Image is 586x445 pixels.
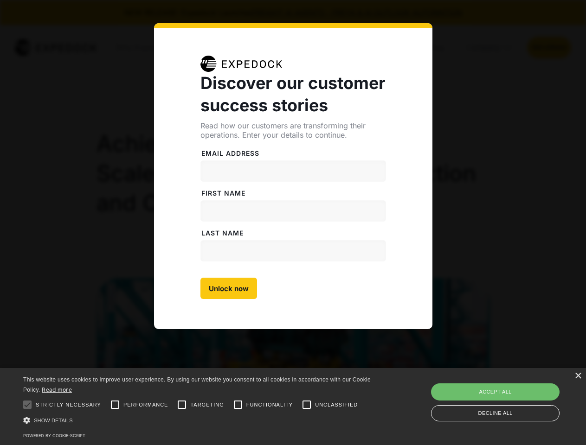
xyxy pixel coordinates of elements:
[200,140,386,299] form: Case Studies Form
[23,433,85,438] a: Powered by cookie-script
[123,401,168,409] span: Performance
[200,121,386,140] div: Read how our customers are transforming their operations. Enter your details to continue.
[23,376,371,394] span: This website uses cookies to improve user experience. By using our website you consent to all coo...
[431,345,586,445] iframe: Chat Widget
[34,418,73,423] span: Show details
[190,401,224,409] span: Targeting
[42,386,72,393] a: Read more
[23,415,374,425] div: Show details
[200,229,386,238] label: LAST NAME
[315,401,358,409] span: Unclassified
[246,401,293,409] span: Functionality
[36,401,101,409] span: Strictly necessary
[200,189,386,198] label: FiRST NAME
[200,149,386,158] label: Email address
[200,278,257,299] input: Unlock now
[200,73,386,115] strong: Discover our customer success stories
